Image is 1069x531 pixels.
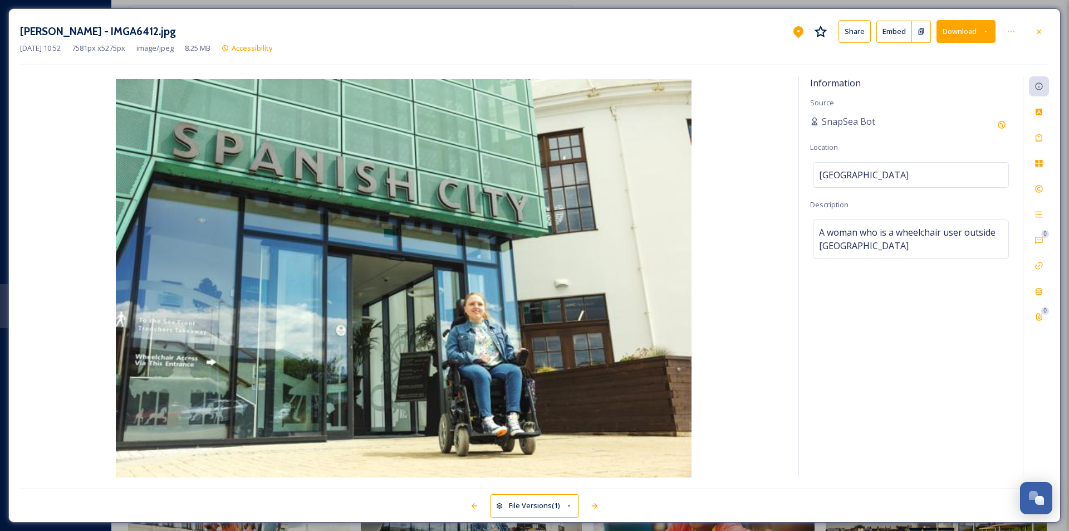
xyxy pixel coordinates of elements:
button: File Versions(1) [490,494,579,517]
img: 3564ce7f-63e2-4c4e-9204-dea65f48577b.jpg [20,79,787,480]
span: Description [810,199,849,210]
span: Source [810,98,834,108]
h3: [PERSON_NAME] - IMGA6412.jpg [20,23,176,40]
span: A woman who is a wheelchair user outside [GEOGRAPHIC_DATA] [819,226,1003,252]
button: Download [936,20,996,43]
span: Information [810,77,861,89]
span: Location [810,142,838,152]
button: Open Chat [1020,482,1052,514]
div: 0 [1041,230,1049,238]
div: 0 [1041,307,1049,315]
span: [DATE] 10:52 [20,43,61,53]
span: SnapSea Bot [822,115,875,128]
button: Share [838,20,871,43]
button: Embed [876,21,912,43]
span: [GEOGRAPHIC_DATA] [819,168,909,182]
span: Accessibility [232,43,273,53]
span: image/jpeg [136,43,174,53]
span: 8.25 MB [185,43,210,53]
span: 7581 px x 5275 px [72,43,125,53]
